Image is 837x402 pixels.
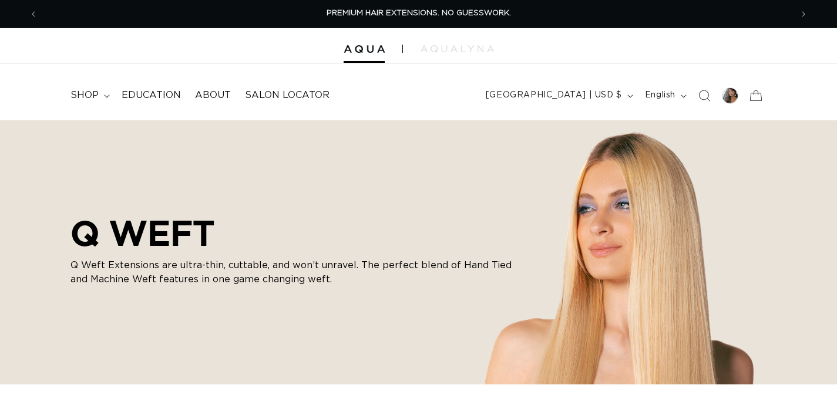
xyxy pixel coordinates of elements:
[327,9,511,17] span: PREMIUM HAIR EXTENSIONS. NO GUESSWORK.
[479,85,638,107] button: [GEOGRAPHIC_DATA] | USD $
[638,85,691,107] button: English
[70,212,517,254] h2: Q WEFT
[486,89,622,102] span: [GEOGRAPHIC_DATA] | USD $
[645,89,675,102] span: English
[70,258,517,286] p: Q Weft Extensions are ultra-thin, cuttable, and won’t unravel. The perfect blend of Hand Tied and...
[21,3,46,25] button: Previous announcement
[195,89,231,102] span: About
[691,83,717,109] summary: Search
[238,82,337,109] a: Salon Locator
[70,89,99,102] span: shop
[791,3,816,25] button: Next announcement
[344,45,385,53] img: Aqua Hair Extensions
[421,45,494,52] img: aqualyna.com
[63,82,115,109] summary: shop
[188,82,238,109] a: About
[115,82,188,109] a: Education
[245,89,330,102] span: Salon Locator
[122,89,181,102] span: Education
